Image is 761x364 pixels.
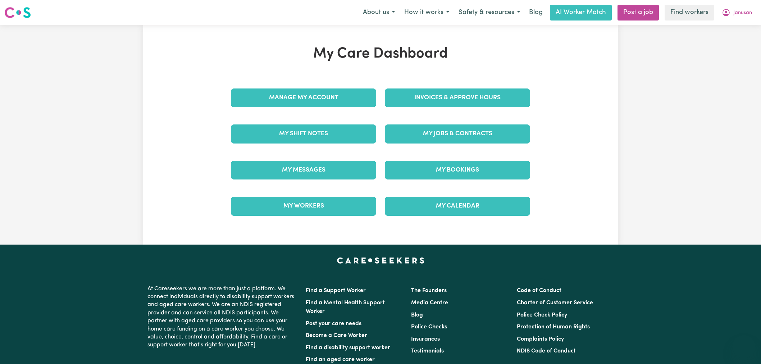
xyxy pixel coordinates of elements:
button: How it works [400,5,454,20]
a: Insurances [411,336,440,342]
span: Janusan [733,9,752,17]
a: My Bookings [385,161,530,179]
iframe: Button to launch messaging window [732,335,755,358]
a: Charter of Customer Service [517,300,593,306]
h1: My Care Dashboard [227,45,534,63]
a: Manage My Account [231,88,376,107]
a: Find a Mental Health Support Worker [306,300,385,314]
a: My Jobs & Contracts [385,124,530,143]
a: My Workers [231,197,376,215]
a: Careseekers home page [337,258,424,263]
a: Complaints Policy [517,336,564,342]
a: Protection of Human Rights [517,324,590,330]
a: Find a disability support worker [306,345,390,351]
a: My Calendar [385,197,530,215]
a: Post your care needs [306,321,361,327]
a: My Messages [231,161,376,179]
button: About us [358,5,400,20]
a: The Founders [411,288,447,294]
a: Find an aged care worker [306,357,375,363]
a: Blog [411,312,423,318]
a: Code of Conduct [517,288,561,294]
a: Post a job [618,5,659,21]
a: Police Checks [411,324,447,330]
a: Careseekers logo [4,4,31,21]
a: Blog [525,5,547,21]
a: Become a Care Worker [306,333,367,338]
a: Find workers [665,5,714,21]
a: Police Check Policy [517,312,567,318]
a: AI Worker Match [550,5,612,21]
button: Safety & resources [454,5,525,20]
a: Invoices & Approve Hours [385,88,530,107]
a: Testimonials [411,348,444,354]
a: Find a Support Worker [306,288,366,294]
p: At Careseekers we are more than just a platform. We connect individuals directly to disability su... [147,282,297,352]
a: NDIS Code of Conduct [517,348,576,354]
img: Careseekers logo [4,6,31,19]
a: Media Centre [411,300,448,306]
button: My Account [717,5,757,20]
a: My Shift Notes [231,124,376,143]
